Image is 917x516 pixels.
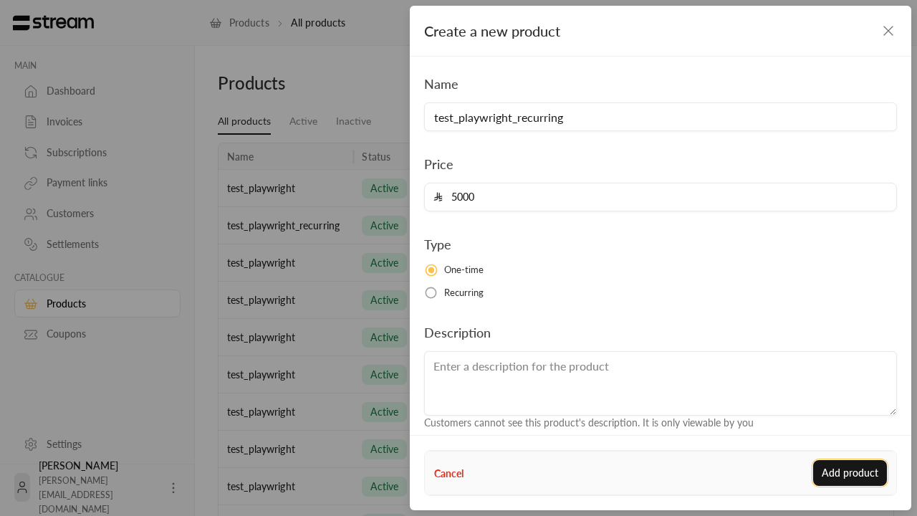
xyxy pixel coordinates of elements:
label: Price [424,154,453,174]
label: Description [424,322,491,343]
label: Name [424,74,458,94]
button: Add product [813,460,887,486]
label: Type [424,234,451,254]
button: Cancel [434,466,464,481]
span: Customers cannot see this product's description. It is only viewable by you [424,416,754,429]
span: Create a new product [424,22,560,39]
input: Enter the name of the product [424,102,897,131]
input: Enter the price for the product [443,183,888,211]
span: Recurring [444,286,484,300]
span: One-time [444,263,484,277]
